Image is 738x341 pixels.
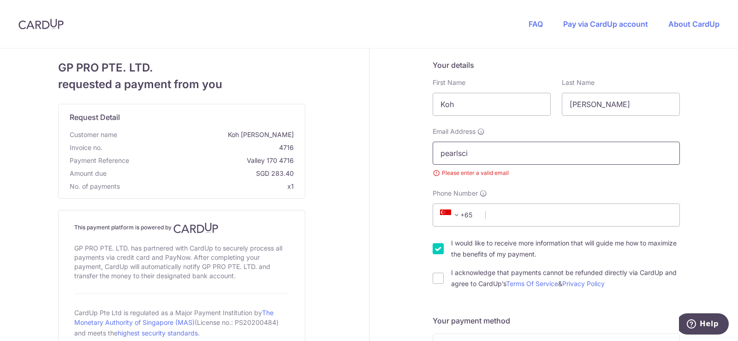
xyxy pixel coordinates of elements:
[287,182,294,190] span: x1
[437,209,479,221] span: +65
[70,143,102,152] span: Invoice no.
[563,19,648,29] a: Pay via CardUp account
[433,127,476,136] span: Email Address
[70,182,120,191] span: No. of payments
[173,222,219,233] img: CardUp
[668,19,720,29] a: About CardUp
[562,93,680,116] input: Last name
[74,305,289,340] div: CardUp Pte Ltd is regulated as a Major Payment Institution by (License no.: PS20200484) and meets...
[529,19,543,29] a: FAQ
[433,189,478,198] span: Phone Number
[433,78,465,87] label: First Name
[679,313,729,336] iframe: Opens a widget where you can find more information
[506,280,558,287] a: Terms Of Service
[70,113,120,122] span: translation missing: en.request_detail
[58,76,305,93] span: requested a payment from you
[70,156,129,164] span: translation missing: en.payment_reference
[562,280,605,287] a: Privacy Policy
[451,267,680,289] label: I acknowledge that payments cannot be refunded directly via CardUp and agree to CardUp’s &
[106,143,294,152] span: 4716
[562,78,595,87] label: Last Name
[70,130,117,139] span: Customer name
[440,209,462,221] span: +65
[110,169,294,178] span: SGD 283.40
[118,329,198,337] a: highest security standards
[433,142,680,165] input: Email address
[70,169,107,178] span: Amount due
[433,93,551,116] input: First name
[133,156,294,165] span: Valley 170 4716
[18,18,64,30] img: CardUp
[74,242,289,282] div: GP PRO PTE. LTD. has partnered with CardUp to securely process all payments via credit card and P...
[58,60,305,76] span: GP PRO PTE. LTD.
[433,315,680,326] h5: Your payment method
[433,168,680,178] small: Please enter a valid email
[433,60,680,71] h5: Your details
[121,130,294,139] span: Koh [PERSON_NAME]
[451,238,680,260] label: I would like to receive more information that will guide me how to maximize the benefits of my pa...
[74,222,289,233] h4: This payment platform is powered by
